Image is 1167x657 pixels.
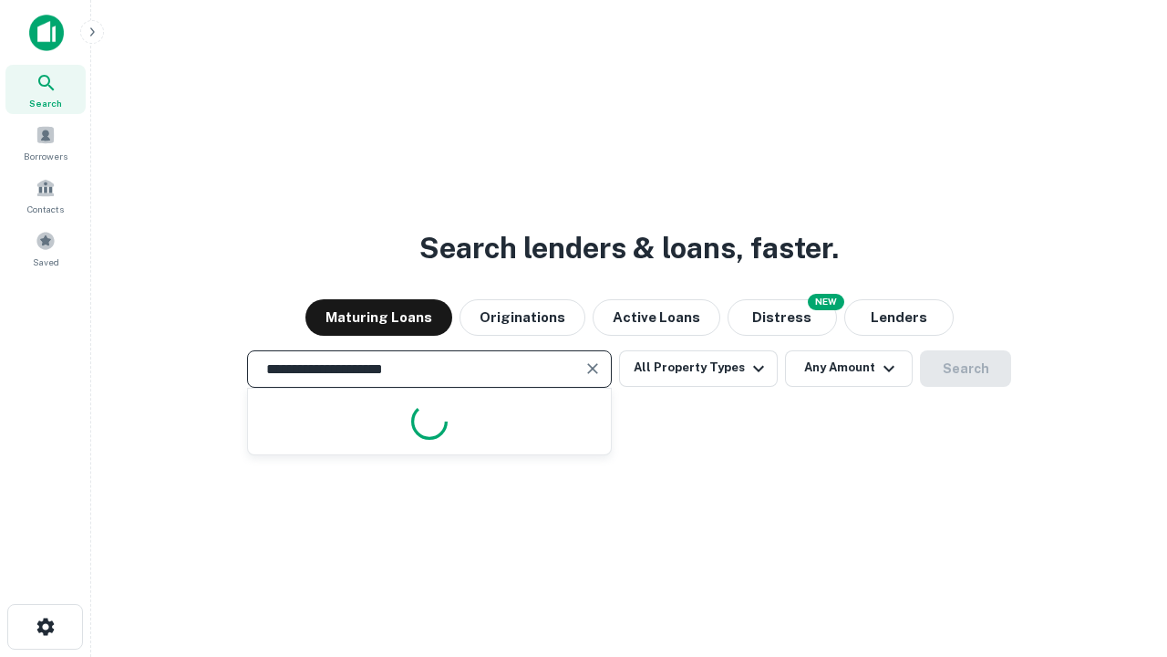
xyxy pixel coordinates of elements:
a: Borrowers [5,118,86,167]
iframe: Chat Widget [1076,511,1167,599]
img: capitalize-icon.png [29,15,64,51]
span: Borrowers [24,149,67,163]
a: Search [5,65,86,114]
button: Any Amount [785,350,913,387]
span: Search [29,96,62,110]
a: Contacts [5,171,86,220]
button: Clear [580,356,605,381]
button: Originations [460,299,585,336]
button: Active Loans [593,299,720,336]
span: Saved [33,255,59,269]
h3: Search lenders & loans, faster. [419,226,839,270]
button: Search distressed loans with lien and other non-mortgage details. [728,299,837,336]
button: Lenders [844,299,954,336]
a: Saved [5,224,86,273]
button: Maturing Loans [305,299,452,336]
span: Contacts [27,202,64,216]
div: NEW [808,294,844,310]
button: All Property Types [619,350,778,387]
